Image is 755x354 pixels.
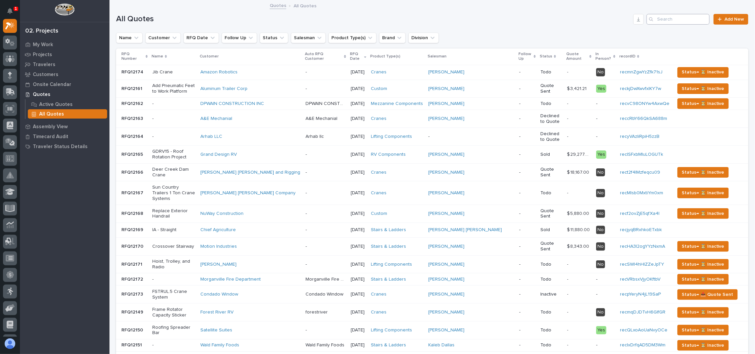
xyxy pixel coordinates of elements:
a: Custom [371,211,387,217]
p: Timecard Audit [33,134,68,140]
span: Status→ ⏳ Inactive [682,326,724,334]
button: Brand [379,33,406,43]
div: No [596,210,605,218]
a: [PERSON_NAME] [PERSON_NAME] Company [200,190,296,196]
p: Morganville Fire Department [306,275,347,282]
span: Add New [724,17,744,22]
p: - [306,168,308,175]
p: - [567,275,570,282]
button: Status→ ⏳ Inactive [677,274,729,285]
a: [PERSON_NAME] [PERSON_NAME] and Rigging [200,170,300,175]
tr: RFQ12166RFQ12166 Deer Creek Dam Crane[PERSON_NAME] [PERSON_NAME] and Rigging -- [DATE]Cranes [PER... [116,163,748,181]
p: RFQ12162 [121,100,144,107]
p: - [567,133,570,139]
p: - [306,260,308,267]
a: recHA3l2ogYYzNxmA [620,244,665,249]
a: Onsite Calendar [20,79,109,89]
a: recmnZgwYzZfk71sJ [620,70,662,74]
p: Quote Sent [540,83,562,94]
p: [DATE] [351,262,366,267]
p: [DATE] [351,327,366,333]
a: [PERSON_NAME] [428,244,464,249]
a: Morganville Fire Department [200,277,261,282]
a: recQLxoAoUaNvyOCe [620,328,667,332]
p: - [428,134,514,139]
p: - [519,170,535,175]
button: RFQ Date [183,33,219,43]
p: - [152,101,195,107]
a: Timecard Audit [20,132,109,141]
span: Status→ ⏳ Inactive [682,260,724,268]
a: Satellite Suites [200,327,232,333]
span: Status→ ⏳ Inactive [682,100,724,108]
button: Follow Up [222,33,257,43]
p: - [567,326,570,333]
p: - [567,115,570,122]
div: No [596,226,605,234]
p: Arhab llc [306,133,325,139]
p: RFQ12163 [121,115,144,122]
p: Customer [200,53,219,60]
p: - [306,326,308,333]
div: No [596,189,605,197]
a: Quotes [270,1,286,9]
a: recSWl4hHIZZeJpTY [620,262,664,267]
a: [PERSON_NAME] [428,277,464,282]
p: GDRV15 - Roof Rotation Project [152,149,195,160]
p: Traveler Status Details [33,144,88,150]
span: Status→ 📤 Quote Sent [682,291,733,299]
a: [PERSON_NAME] [200,262,237,267]
p: [DATE] [351,342,366,348]
a: Grand Design RV [200,152,237,157]
span: Status→ ⏳ Inactive [682,242,724,250]
tr: RFQ12171RFQ12171 Hoist, Trolley, and Radio[PERSON_NAME] -- [DATE]Lifting Components [PERSON_NAME]... [116,255,748,273]
p: - [596,101,615,107]
p: - [519,262,535,267]
a: recpYeryN4jL19SaP [620,292,661,297]
div: Notifications1 [8,8,17,19]
p: - [306,226,308,233]
p: [DATE] [351,211,366,217]
p: - [152,134,195,139]
a: Mezzanine Components [371,101,423,107]
p: Inactive [540,292,562,297]
input: Search [647,14,710,25]
p: - [306,68,308,75]
span: Status→ ⏳ Inactive [682,85,724,93]
button: Product Type(s) [328,33,377,43]
a: [PERSON_NAME] [PERSON_NAME] [428,227,502,233]
a: Condado Window [200,292,238,297]
a: [PERSON_NAME] [428,152,464,157]
p: Frame Rotator Capacity Sticker [152,307,195,318]
a: Customers [20,69,109,79]
p: $ 18,167.00 [567,168,591,175]
p: Sun Country Trailers 1 Ton Crane Systems [152,185,195,201]
p: - [519,342,535,348]
p: Projects [33,52,52,58]
button: Status [260,33,288,43]
tr: RFQ12149RFQ12149 Frame Rotator Capacity StickerForest River RV forestriverforestriver [DATE]Crane... [116,304,748,321]
a: Forest River RV [200,310,234,315]
tr: RFQ12162RFQ12162 -DPWAIN CONSTRUCTION INC DPWAIN CONSTRUCTION INCDPWAIN CONSTRUCTION INC [DATE]Me... [116,98,748,110]
a: Cranes [371,190,386,196]
a: Travelers [20,59,109,69]
button: Status→ 📤 Quote Sent [677,289,738,300]
a: RV Components [371,152,406,157]
tr: RFQ12173RFQ12173 FSTRUL.5 Crane SystemCondado Window Condado WindowCondado Window [DATE]Cranes [P... [116,286,748,304]
p: forestriver [306,308,329,315]
p: [DATE] [351,277,366,282]
a: [PERSON_NAME] [428,101,464,107]
p: Sold [540,152,562,157]
div: No [596,308,605,316]
a: Kaleb Dallas [428,342,454,348]
p: - [152,277,195,282]
a: Quotes [20,89,109,99]
a: Active Quotes [26,100,109,109]
h1: All Quotes [116,14,631,24]
p: Todo [540,277,562,282]
a: rect2f4IMzfeqcu09 [620,170,660,175]
p: [DATE] [351,69,366,75]
p: [DATE] [351,310,366,315]
p: 1 [15,6,17,11]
